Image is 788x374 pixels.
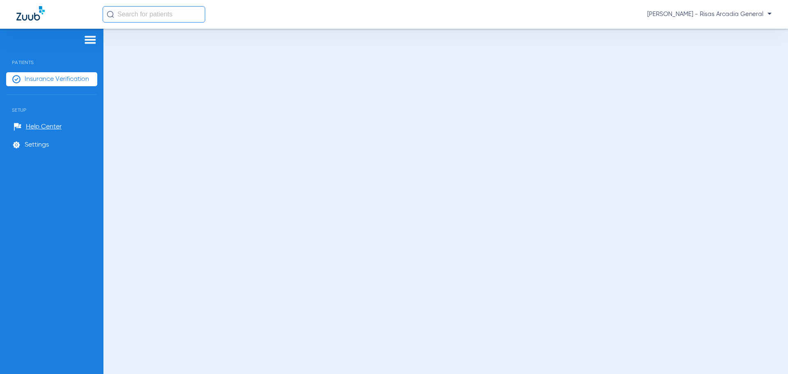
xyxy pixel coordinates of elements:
img: Search Icon [107,11,114,18]
span: Setup [6,95,97,113]
input: Search for patients [103,6,205,23]
img: Zuub Logo [16,6,45,21]
span: Insurance Verification [25,75,89,83]
span: Settings [25,141,49,149]
span: Patients [6,47,97,65]
a: Help Center [14,123,62,131]
span: [PERSON_NAME] - Risas Arcadia General [647,10,772,18]
iframe: Chat Widget [747,335,788,374]
img: hamburger-icon [84,35,97,45]
span: Help Center [26,123,62,131]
